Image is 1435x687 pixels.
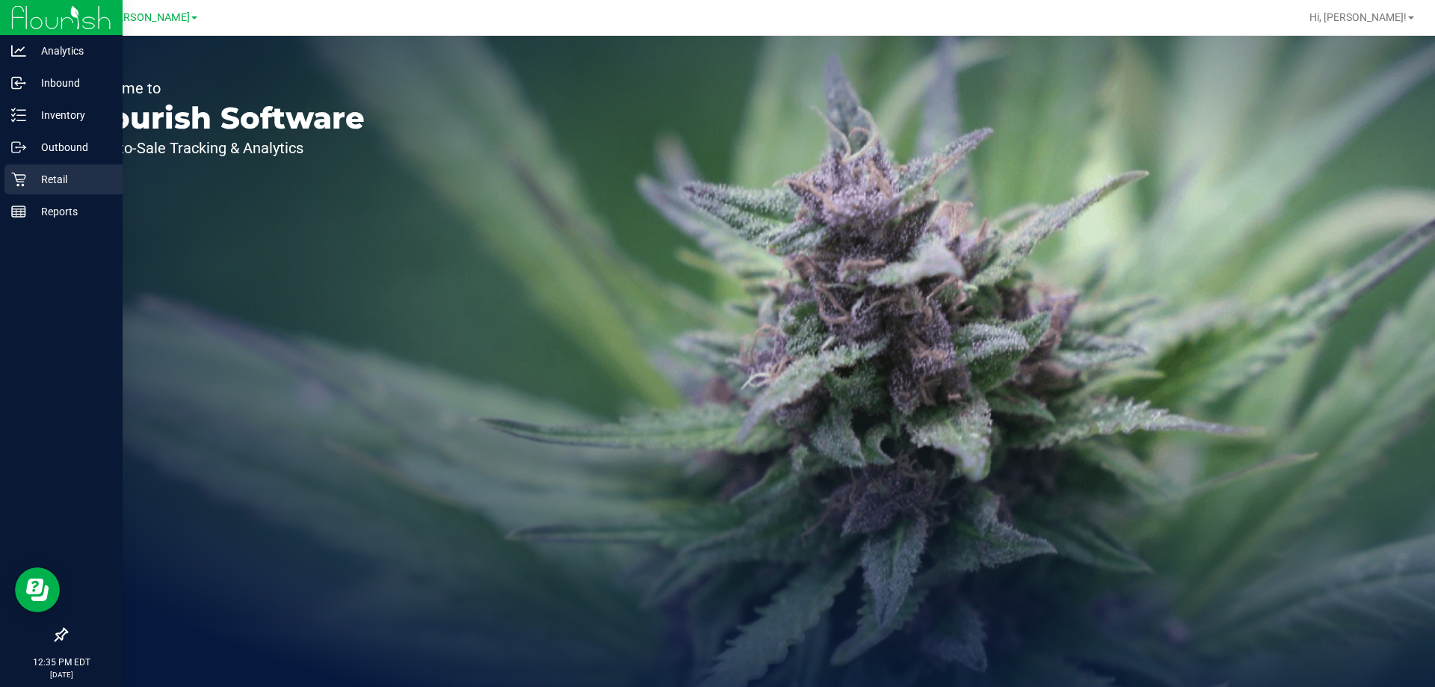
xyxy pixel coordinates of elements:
[26,170,116,188] p: Retail
[1309,11,1407,23] span: Hi, [PERSON_NAME]!
[11,76,26,90] inline-svg: Inbound
[81,103,365,133] p: Flourish Software
[7,669,116,680] p: [DATE]
[81,141,365,155] p: Seed-to-Sale Tracking & Analytics
[11,204,26,219] inline-svg: Reports
[11,140,26,155] inline-svg: Outbound
[7,656,116,669] p: 12:35 PM EDT
[26,203,116,221] p: Reports
[26,42,116,60] p: Analytics
[26,106,116,124] p: Inventory
[26,74,116,92] p: Inbound
[11,43,26,58] inline-svg: Analytics
[26,138,116,156] p: Outbound
[11,172,26,187] inline-svg: Retail
[11,108,26,123] inline-svg: Inventory
[108,11,190,24] span: [PERSON_NAME]
[15,567,60,612] iframe: Resource center
[81,81,365,96] p: Welcome to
